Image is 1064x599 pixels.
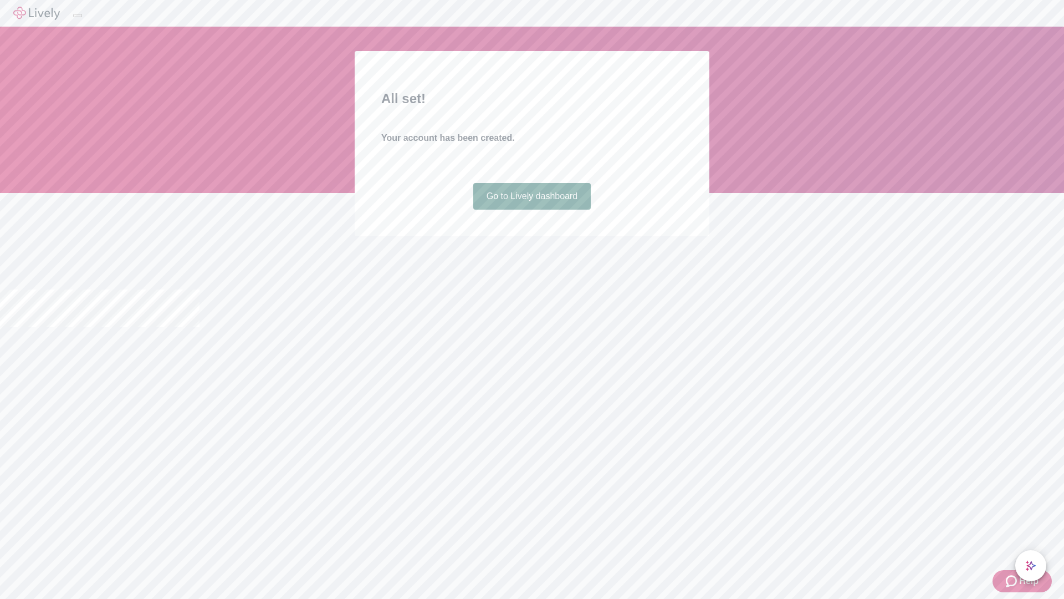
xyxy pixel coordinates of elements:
[1015,550,1046,581] button: chat
[993,570,1052,592] button: Zendesk support iconHelp
[13,7,60,20] img: Lively
[1019,575,1039,588] span: Help
[381,89,683,109] h2: All set!
[1025,560,1036,571] svg: Lively AI Assistant
[73,14,82,17] button: Log out
[381,131,683,145] h4: Your account has been created.
[1006,575,1019,588] svg: Zendesk support icon
[473,183,591,210] a: Go to Lively dashboard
